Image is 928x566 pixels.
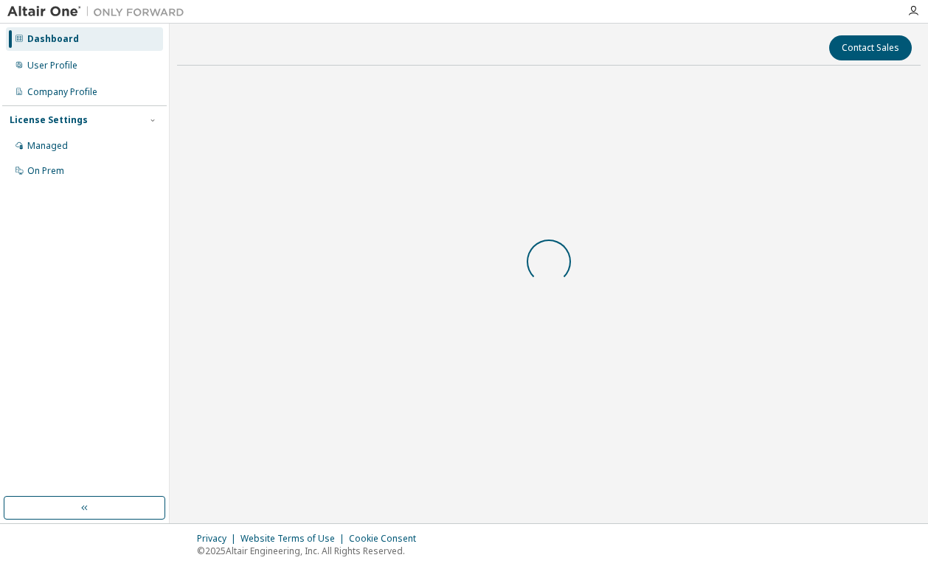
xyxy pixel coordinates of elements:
[27,60,77,71] div: User Profile
[197,533,240,545] div: Privacy
[27,165,64,177] div: On Prem
[240,533,349,545] div: Website Terms of Use
[27,86,97,98] div: Company Profile
[7,4,192,19] img: Altair One
[27,33,79,45] div: Dashboard
[10,114,88,126] div: License Settings
[197,545,425,557] p: © 2025 Altair Engineering, Inc. All Rights Reserved.
[829,35,912,60] button: Contact Sales
[27,140,68,152] div: Managed
[349,533,425,545] div: Cookie Consent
